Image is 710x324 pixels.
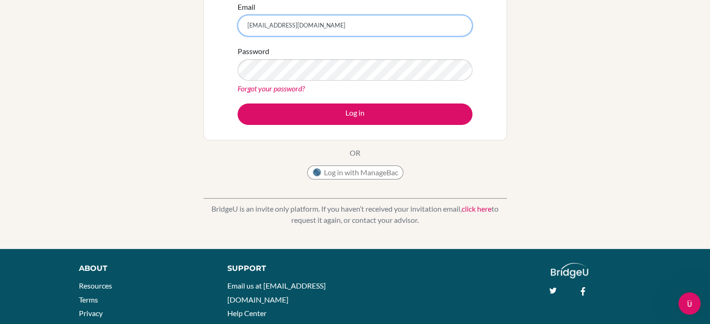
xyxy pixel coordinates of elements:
p: BridgeU is an invite only platform. If you haven’t received your invitation email, to request it ... [204,203,507,226]
div: About [79,263,206,274]
a: click here [462,204,492,213]
label: Password [238,46,269,57]
button: Log in [238,103,472,125]
a: Help Center [227,309,267,317]
a: Resources [79,281,112,290]
label: Email [238,1,255,13]
iframe: Intercom live chat [678,292,701,315]
img: logo_white@2x-f4f0deed5e89b7ecb1c2cc34c3e3d731f90f0f143d5ea2071677605dd97b5244.png [551,263,589,278]
div: Support [227,263,345,274]
button: Log in with ManageBac [307,165,403,179]
a: Terms [79,295,98,304]
a: Forgot your password? [238,84,305,93]
p: OR [350,147,360,159]
a: Privacy [79,309,103,317]
a: Email us at [EMAIL_ADDRESS][DOMAIN_NAME] [227,281,326,304]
